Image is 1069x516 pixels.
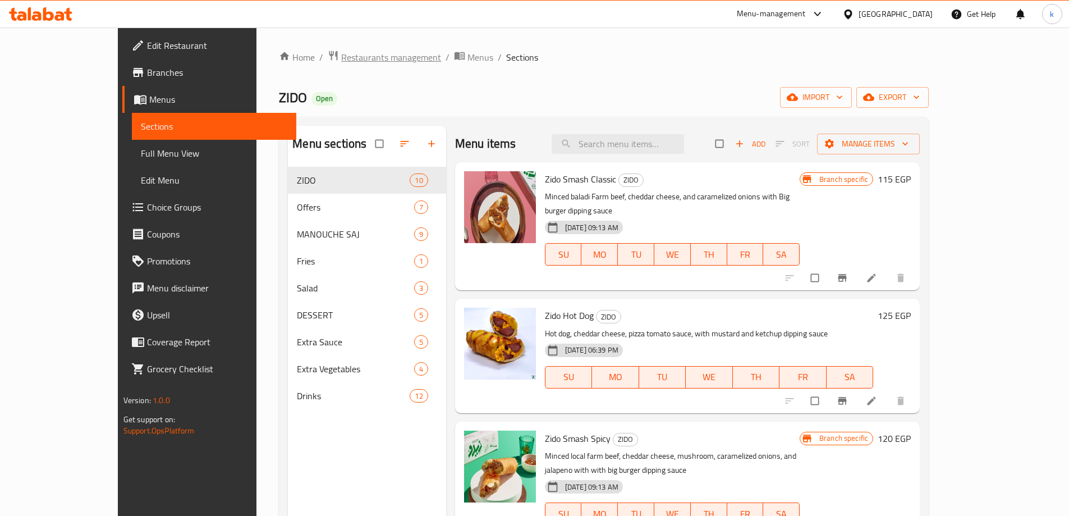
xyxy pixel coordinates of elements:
button: Branch-specific-item [830,389,857,413]
button: MO [581,243,618,266]
a: Coverage Report [122,328,296,355]
div: Salad3 [288,275,446,302]
span: Add item [732,135,768,153]
span: Edit Menu [141,173,287,187]
span: FR [784,369,822,385]
span: FR [732,246,759,263]
span: Extra Vegetables [297,362,414,376]
div: Extra Vegetables4 [288,355,446,382]
a: Edit Menu [132,167,296,194]
span: TH [737,369,776,385]
span: export [865,90,920,104]
img: Zido Smash Spicy [464,431,536,503]
a: Menus [454,50,493,65]
div: items [414,227,428,241]
span: Select section first [768,135,817,153]
span: Coupons [147,227,287,241]
div: DESSERT5 [288,302,446,328]
div: ZIDO [596,310,621,323]
span: Select to update [804,267,828,289]
span: Open [311,94,337,103]
button: Add section [419,131,446,156]
a: Coupons [122,221,296,248]
div: Open [311,92,337,106]
span: 3 [415,283,428,294]
li: / [498,51,502,64]
span: Restaurants management [341,51,441,64]
span: Coverage Report [147,335,287,349]
div: Salad [297,281,414,295]
a: Promotions [122,248,296,275]
span: [DATE] 09:13 AM [561,222,623,233]
a: Sections [132,113,296,140]
span: TU [622,246,650,263]
span: 1.0.0 [153,393,170,408]
img: Zido Hot Dog [464,308,536,380]
span: Sections [506,51,538,64]
a: Menus [122,86,296,113]
input: search [552,134,684,154]
a: Edit menu item [866,395,879,407]
span: Menus [149,93,287,106]
a: Upsell [122,302,296,328]
button: SU [545,243,582,266]
button: delete [888,266,915,290]
span: MO [597,369,635,385]
span: Zido Hot Dog [545,307,594,324]
span: 5 [415,310,428,321]
button: SA [827,366,874,389]
span: Promotions [147,254,287,268]
nav: Menu sections [288,162,446,414]
a: Menu disclaimer [122,275,296,302]
span: Branch specific [815,174,873,185]
div: Fries1 [288,248,446,275]
span: Offers [297,200,414,214]
span: ZIDO [597,310,621,323]
div: Drinks12 [288,382,446,409]
a: Support.OpsPlatform [123,423,195,438]
button: Manage items [817,134,920,154]
span: Get support on: [123,412,175,427]
button: Branch-specific-item [830,266,857,290]
span: Select section [709,133,732,154]
span: import [789,90,843,104]
div: items [414,281,428,295]
button: TU [639,366,686,389]
span: Select to update [804,390,828,412]
button: TH [733,366,780,389]
button: WE [686,366,733,389]
button: SA [763,243,800,266]
span: Extra Sauce [297,335,414,349]
button: TU [618,243,654,266]
span: Version: [123,393,151,408]
span: Choice Groups [147,200,287,214]
span: 10 [410,175,427,186]
a: Branches [122,59,296,86]
h6: 120 EGP [878,431,911,446]
div: items [414,362,428,376]
a: Home [279,51,315,64]
p: Hot dog, cheddar cheese, pizza tomato sauce, with mustard and ketchup dipping sauce [545,327,873,341]
p: Minced baladi Farm beef, cheddar cheese, and caramelized onions with Big burger dipping sauce [545,190,800,218]
span: Drinks [297,389,410,403]
a: Choice Groups [122,194,296,221]
span: Edit Restaurant [147,39,287,52]
span: SA [768,246,795,263]
span: Full Menu View [141,147,287,160]
nav: breadcrumb [279,50,929,65]
button: import [780,87,852,108]
div: Offers7 [288,194,446,221]
div: items [414,308,428,322]
div: items [410,173,428,187]
span: 7 [415,202,428,213]
span: DESSERT [297,308,414,322]
div: Fries [297,254,414,268]
span: Upsell [147,308,287,322]
span: MANOUCHE SAJ [297,227,414,241]
span: 5 [415,337,428,348]
span: Menu disclaimer [147,281,287,295]
span: SA [831,369,869,385]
